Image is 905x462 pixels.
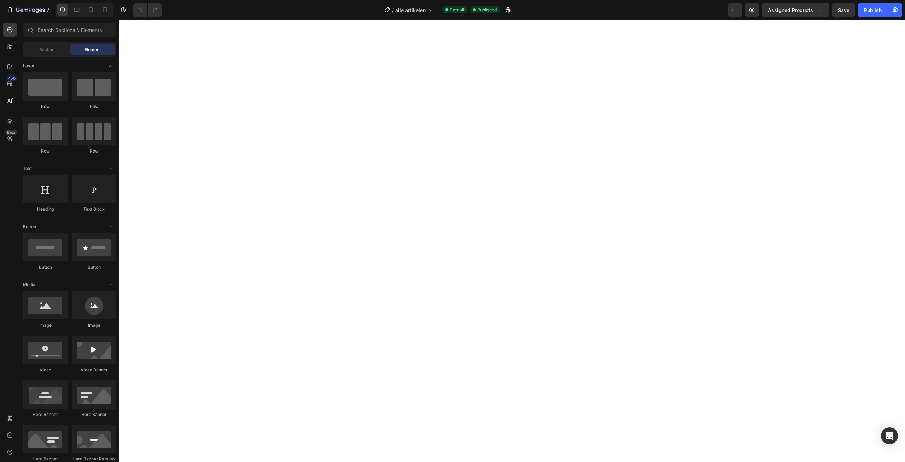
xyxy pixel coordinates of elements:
[72,148,116,154] div: Row
[3,3,53,17] button: 7
[858,3,888,17] button: Publish
[450,7,465,13] span: Default
[23,281,35,288] span: Media
[23,264,68,270] div: Button
[832,3,855,17] button: Save
[23,63,37,69] span: Layout
[5,130,17,135] div: Beta
[395,6,426,14] span: alle artikelen
[392,6,394,14] span: /
[72,322,116,329] div: Image
[762,3,829,17] button: Assigned Products
[23,411,68,418] div: Hero Banner
[864,6,882,14] div: Publish
[768,6,813,14] span: Assigned Products
[72,264,116,270] div: Button
[477,7,497,13] span: Published
[119,20,905,462] iframe: Design area
[72,411,116,418] div: Hero Banner
[105,279,116,290] span: Toggle open
[105,221,116,232] span: Toggle open
[23,223,36,230] span: Button
[133,3,162,17] div: Undo/Redo
[838,7,849,13] span: Save
[84,46,101,53] span: Element
[72,206,116,212] div: Text Block
[72,103,116,110] div: Row
[881,427,898,444] div: Open Intercom Messenger
[23,206,68,212] div: Heading
[23,103,68,110] div: Row
[46,6,49,14] p: 7
[7,75,17,81] div: 450
[72,367,116,373] div: Video Banner
[23,148,68,154] div: Row
[39,46,54,53] span: Section
[23,165,32,172] span: Text
[23,322,68,329] div: Image
[105,60,116,72] span: Toggle open
[105,163,116,174] span: Toggle open
[23,23,116,37] input: Search Sections & Elements
[23,367,68,373] div: Video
